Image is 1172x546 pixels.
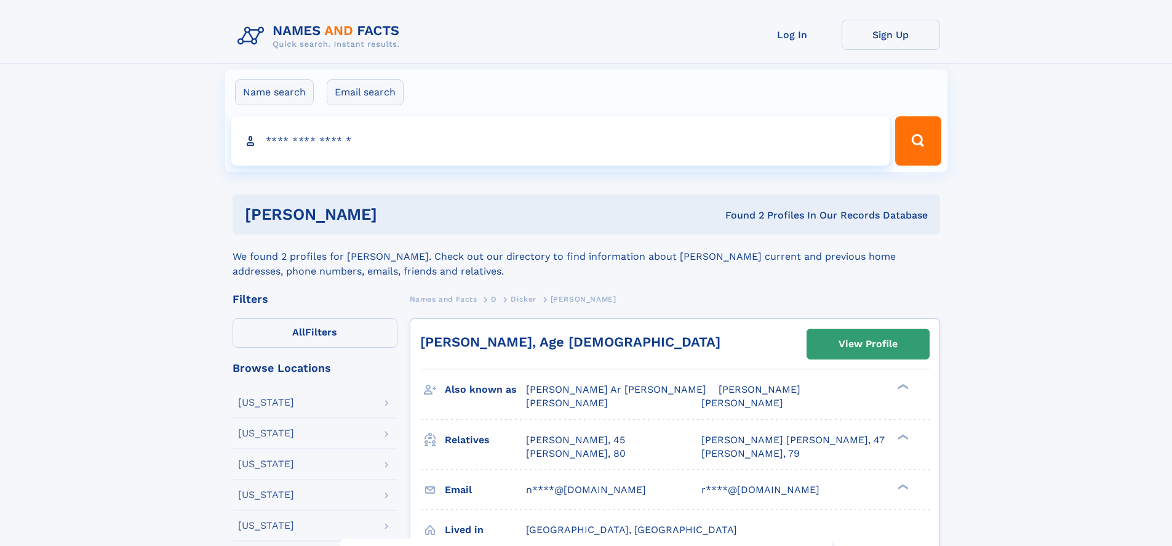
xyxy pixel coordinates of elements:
span: [PERSON_NAME] [526,397,608,409]
a: [PERSON_NAME], 45 [526,433,625,447]
h1: [PERSON_NAME] [245,207,551,222]
img: Logo Names and Facts [233,20,410,53]
span: All [292,326,305,338]
h3: Relatives [445,430,526,451]
a: Names and Facts [410,291,477,307]
div: ❯ [895,383,909,391]
label: Filters [233,318,397,348]
a: D [491,291,497,307]
a: [PERSON_NAME], 79 [701,447,800,460]
div: Browse Locations [233,363,397,374]
button: Search Button [895,116,941,166]
label: Email search [327,79,404,105]
input: search input [231,116,890,166]
div: [US_STATE] [238,428,294,438]
div: [US_STATE] [238,490,294,500]
div: Filters [233,294,397,305]
div: [US_STATE] [238,398,294,407]
a: Sign Up [842,20,940,50]
h3: Also known as [445,379,526,400]
h3: Lived in [445,520,526,540]
a: [PERSON_NAME] [PERSON_NAME], 47 [701,433,885,447]
span: D [491,295,497,303]
span: [PERSON_NAME] [701,397,783,409]
span: Dicker [511,295,536,303]
span: [PERSON_NAME] [551,295,616,303]
div: [US_STATE] [238,459,294,469]
a: Dicker [511,291,536,307]
span: [GEOGRAPHIC_DATA], [GEOGRAPHIC_DATA] [526,524,737,536]
a: View Profile [807,329,929,359]
span: [PERSON_NAME] [719,383,800,395]
div: ❯ [895,483,909,491]
span: [PERSON_NAME] Ar [PERSON_NAME] [526,383,706,395]
div: [US_STATE] [238,521,294,531]
label: Name search [235,79,314,105]
div: ❯ [895,433,909,441]
a: Log In [743,20,842,50]
div: We found 2 profiles for [PERSON_NAME]. Check out our directory to find information about [PERSON_... [233,235,940,279]
a: [PERSON_NAME], Age [DEMOGRAPHIC_DATA] [420,334,720,350]
a: [PERSON_NAME], 80 [526,447,626,460]
div: View Profile [839,330,898,358]
div: Found 2 Profiles In Our Records Database [551,209,928,222]
h3: Email [445,480,526,500]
